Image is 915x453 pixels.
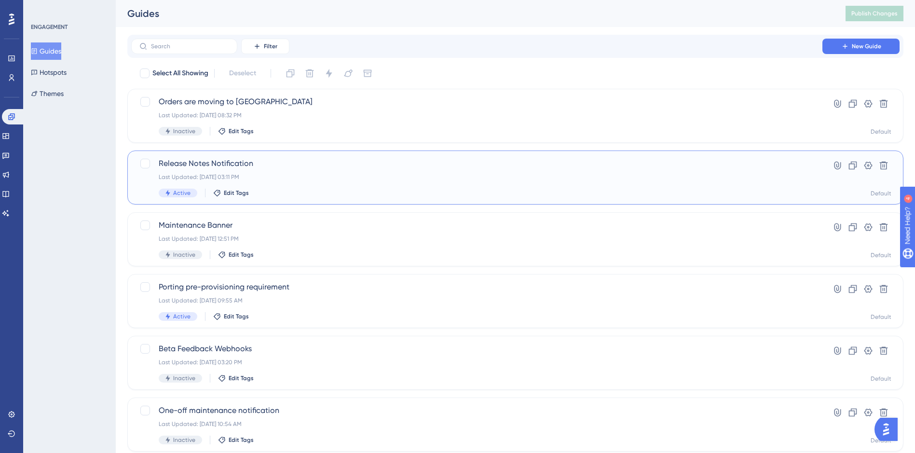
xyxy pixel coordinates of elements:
span: Filter [264,42,277,50]
div: Last Updated: [DATE] 03:20 PM [159,358,795,366]
div: ENGAGEMENT [31,23,68,31]
button: Edit Tags [218,251,254,259]
span: Inactive [173,251,195,259]
button: Edit Tags [213,189,249,197]
span: Publish Changes [851,10,898,17]
span: Beta Feedback Webhooks [159,343,795,355]
div: Default [871,313,891,321]
span: Edit Tags [229,436,254,444]
span: Deselect [229,68,256,79]
button: Edit Tags [213,313,249,320]
span: Inactive [173,127,195,135]
span: Active [173,313,191,320]
button: Edit Tags [218,374,254,382]
div: Default [871,437,891,444]
button: Themes [31,85,64,102]
div: Last Updated: [DATE] 09:55 AM [159,297,795,304]
div: 4 [67,5,70,13]
span: Inactive [173,436,195,444]
span: Orders are moving to [GEOGRAPHIC_DATA] [159,96,795,108]
span: Need Help? [23,2,60,14]
span: Inactive [173,374,195,382]
div: Default [871,251,891,259]
div: Last Updated: [DATE] 10:54 AM [159,420,795,428]
div: Guides [127,7,821,20]
div: Last Updated: [DATE] 08:32 PM [159,111,795,119]
span: Release Notes Notification [159,158,795,169]
input: Search [151,43,229,50]
span: Select All Showing [152,68,208,79]
div: Default [871,375,891,383]
span: Active [173,189,191,197]
span: Porting pre-provisioning requirement [159,281,795,293]
button: Edit Tags [218,436,254,444]
span: Edit Tags [224,189,249,197]
div: Default [871,128,891,136]
span: Edit Tags [229,127,254,135]
div: Last Updated: [DATE] 03:11 PM [159,173,795,181]
span: One-off maintenance notification [159,405,795,416]
button: New Guide [822,39,900,54]
button: Edit Tags [218,127,254,135]
span: Edit Tags [224,313,249,320]
span: Maintenance Banner [159,220,795,231]
button: Guides [31,42,61,60]
button: Publish Changes [846,6,903,21]
button: Filter [241,39,289,54]
span: Edit Tags [229,251,254,259]
button: Hotspots [31,64,67,81]
div: Last Updated: [DATE] 12:51 PM [159,235,795,243]
span: Edit Tags [229,374,254,382]
iframe: UserGuiding AI Assistant Launcher [874,415,903,444]
span: New Guide [852,42,881,50]
button: Deselect [220,65,265,82]
div: Default [871,190,891,197]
